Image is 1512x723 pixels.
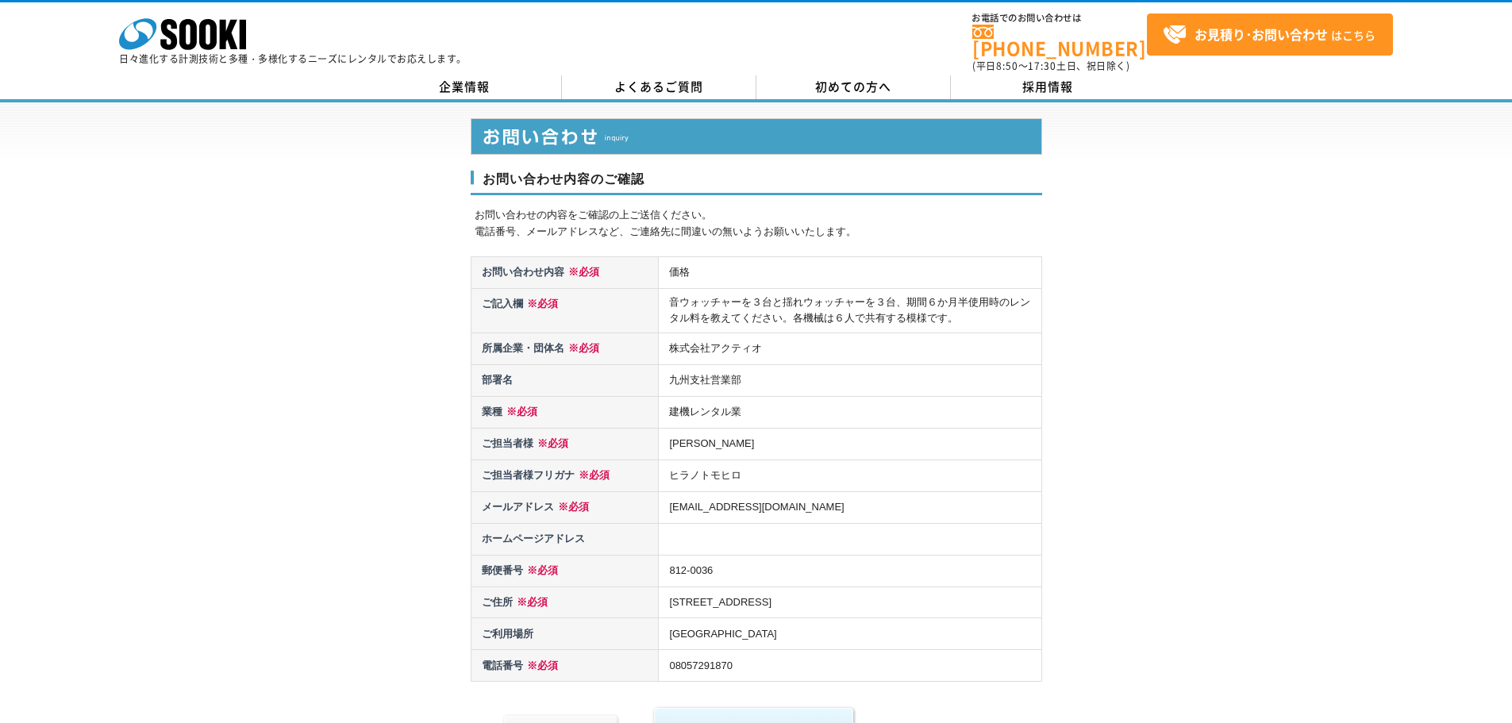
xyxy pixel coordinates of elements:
td: [STREET_ADDRESS] [659,586,1041,618]
td: 08057291870 [659,650,1041,682]
span: ※必須 [564,342,599,354]
th: ご記入欄 [471,289,659,333]
th: ご住所 [471,586,659,618]
a: 採用情報 [951,75,1145,99]
h3: お問い合わせ内容のご確認 [471,171,1042,196]
a: 企業情報 [367,75,562,99]
th: メールアドレス [471,491,659,523]
td: 価格 [659,257,1041,289]
span: ※必須 [575,469,610,481]
span: ※必須 [513,596,548,608]
span: 初めての方へ [815,78,891,95]
td: [PERSON_NAME] [659,428,1041,460]
span: ※必須 [523,660,558,671]
span: ※必須 [533,437,568,449]
span: ※必須 [523,564,558,576]
th: ご利用場所 [471,618,659,650]
a: よくあるご質問 [562,75,756,99]
span: お電話でのお問い合わせは [972,13,1147,23]
td: 音ウォッチャーを３台と揺れウォッチャーを３台、期間６か月半使用時のレンタル料を教えてください。各機械は６人で共有する模様です。 [659,289,1041,333]
img: お問い合わせ [471,118,1042,155]
span: ※必須 [564,266,599,278]
p: 日々進化する計測技術と多種・多様化するニーズにレンタルでお応えします。 [119,54,467,63]
span: ※必須 [554,501,589,513]
td: 812-0036 [659,555,1041,586]
th: 電話番号 [471,650,659,682]
th: ホームページアドレス [471,523,659,555]
th: お問い合わせ内容 [471,257,659,289]
a: [PHONE_NUMBER] [972,25,1147,57]
p: お問い合わせの内容をご確認の上ご送信ください。 電話番号、メールアドレスなど、ご連絡先に間違いの無いようお願いいたします。 [475,207,1042,240]
span: 17:30 [1028,59,1056,73]
th: 所属企業・団体名 [471,333,659,364]
td: [GEOGRAPHIC_DATA] [659,618,1041,650]
td: 建機レンタル業 [659,396,1041,428]
span: (平日 ～ 土日、祝日除く) [972,59,1129,73]
span: ※必須 [502,406,537,417]
td: 九州支社営業部 [659,364,1041,396]
td: [EMAIL_ADDRESS][DOMAIN_NAME] [659,491,1041,523]
a: お見積り･お問い合わせはこちら [1147,13,1393,56]
th: ご担当者様 [471,428,659,460]
th: 部署名 [471,364,659,396]
th: 郵便番号 [471,555,659,586]
span: ※必須 [523,298,558,310]
th: ご担当者様フリガナ [471,460,659,491]
span: はこちら [1163,23,1375,47]
td: 株式会社アクティオ [659,333,1041,364]
span: 8:50 [996,59,1018,73]
td: ヒラノトモヒロ [659,460,1041,491]
th: 業種 [471,396,659,428]
strong: お見積り･お問い合わせ [1195,25,1328,44]
a: 初めての方へ [756,75,951,99]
